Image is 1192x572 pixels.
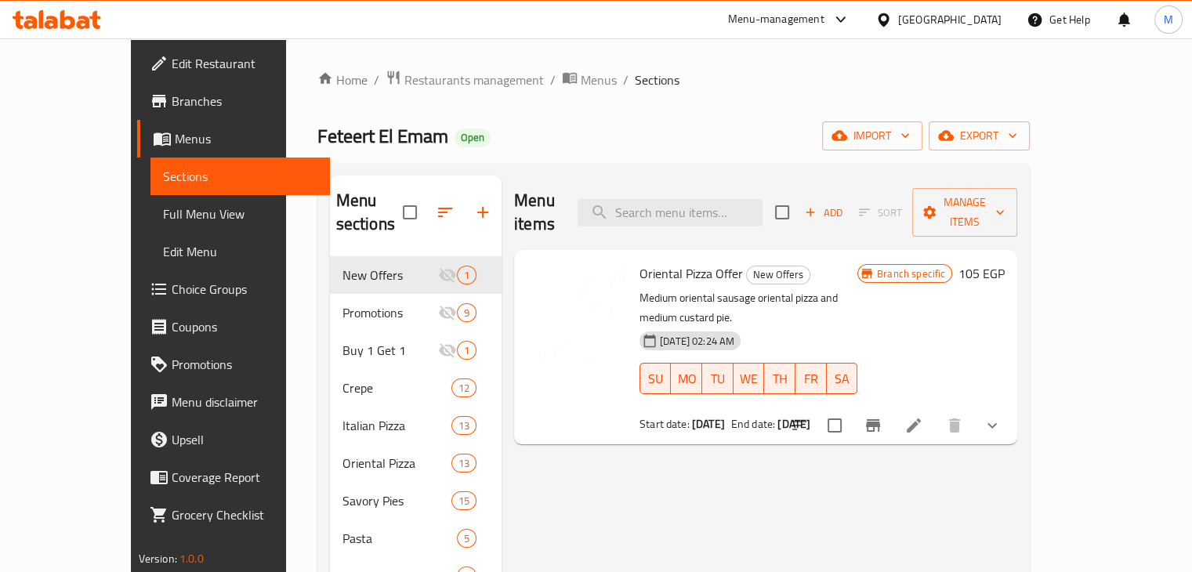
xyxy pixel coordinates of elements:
[827,363,858,394] button: SA
[150,233,330,270] a: Edit Menu
[137,421,330,458] a: Upsell
[464,194,502,231] button: Add section
[451,491,476,510] div: items
[457,529,476,548] div: items
[639,363,671,394] button: SU
[317,70,1031,90] nav: breadcrumb
[451,416,476,435] div: items
[654,334,741,349] span: [DATE] 02:24 AM
[342,454,451,472] span: Oriental Pizza
[137,82,330,120] a: Branches
[692,414,725,434] b: [DATE]
[581,71,617,89] span: Menus
[822,121,922,150] button: import
[150,157,330,195] a: Sections
[330,331,502,369] div: Buy 1 Get 11
[137,120,330,157] a: Menus
[455,131,491,144] span: Open
[777,414,810,434] b: [DATE]
[342,491,451,510] span: Savory Pies
[766,196,799,229] span: Select section
[457,303,476,322] div: items
[137,270,330,308] a: Choice Groups
[458,343,476,358] span: 1
[639,414,690,434] span: Start date:
[941,126,1017,146] span: export
[330,444,502,482] div: Oriental Pizza13
[740,367,759,390] span: WE
[330,369,502,407] div: Crepe12
[764,363,795,394] button: TH
[747,266,810,284] span: New Offers
[514,189,559,236] h2: Menu items
[457,266,476,284] div: items
[799,201,849,225] button: Add
[330,294,502,331] div: Promotions9
[342,303,438,322] span: Promotions
[330,482,502,520] div: Savory Pies15
[150,195,330,233] a: Full Menu View
[342,266,438,284] span: New Offers
[330,407,502,444] div: Italian Pizza13
[623,71,629,89] li: /
[983,416,1002,435] svg: Show Choices
[438,341,457,360] svg: Inactive section
[451,454,476,472] div: items
[137,308,330,346] a: Coupons
[386,70,544,90] a: Restaurants management
[898,11,1002,28] div: [GEOGRAPHIC_DATA]
[137,346,330,383] a: Promotions
[163,167,317,186] span: Sections
[833,367,852,390] span: SA
[802,367,821,390] span: FR
[929,121,1030,150] button: export
[746,266,810,284] div: New Offers
[451,378,476,397] div: items
[342,378,451,397] span: Crepe
[175,129,317,148] span: Menus
[342,341,438,360] span: Buy 1 Get 1
[172,280,317,299] span: Choice Groups
[708,367,727,390] span: TU
[781,407,818,444] button: sort-choices
[172,355,317,374] span: Promotions
[562,70,617,90] a: Menus
[734,363,765,394] button: WE
[458,531,476,546] span: 5
[163,242,317,261] span: Edit Menu
[647,367,665,390] span: SU
[163,205,317,223] span: Full Menu View
[527,262,627,363] img: Oriental Pizza Offer
[172,505,317,524] span: Grocery Checklist
[803,204,845,222] span: Add
[317,71,368,89] a: Home
[904,416,923,435] a: Edit menu item
[172,393,317,411] span: Menu disclaimer
[635,71,679,89] span: Sections
[137,45,330,82] a: Edit Restaurant
[393,196,426,229] span: Select all sections
[795,363,827,394] button: FR
[452,381,476,396] span: 12
[731,414,775,434] span: End date:
[137,458,330,496] a: Coverage Report
[336,189,403,236] h2: Menu sections
[438,266,457,284] svg: Inactive section
[452,456,476,471] span: 13
[835,126,910,146] span: import
[973,407,1011,444] button: show more
[317,118,448,154] span: Feteert El Emam
[578,199,763,226] input: search
[936,407,973,444] button: delete
[438,303,457,322] svg: Inactive section
[770,367,789,390] span: TH
[426,194,464,231] span: Sort sections
[728,10,824,29] div: Menu-management
[179,548,204,569] span: 1.0.0
[374,71,379,89] li: /
[137,383,330,421] a: Menu disclaimer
